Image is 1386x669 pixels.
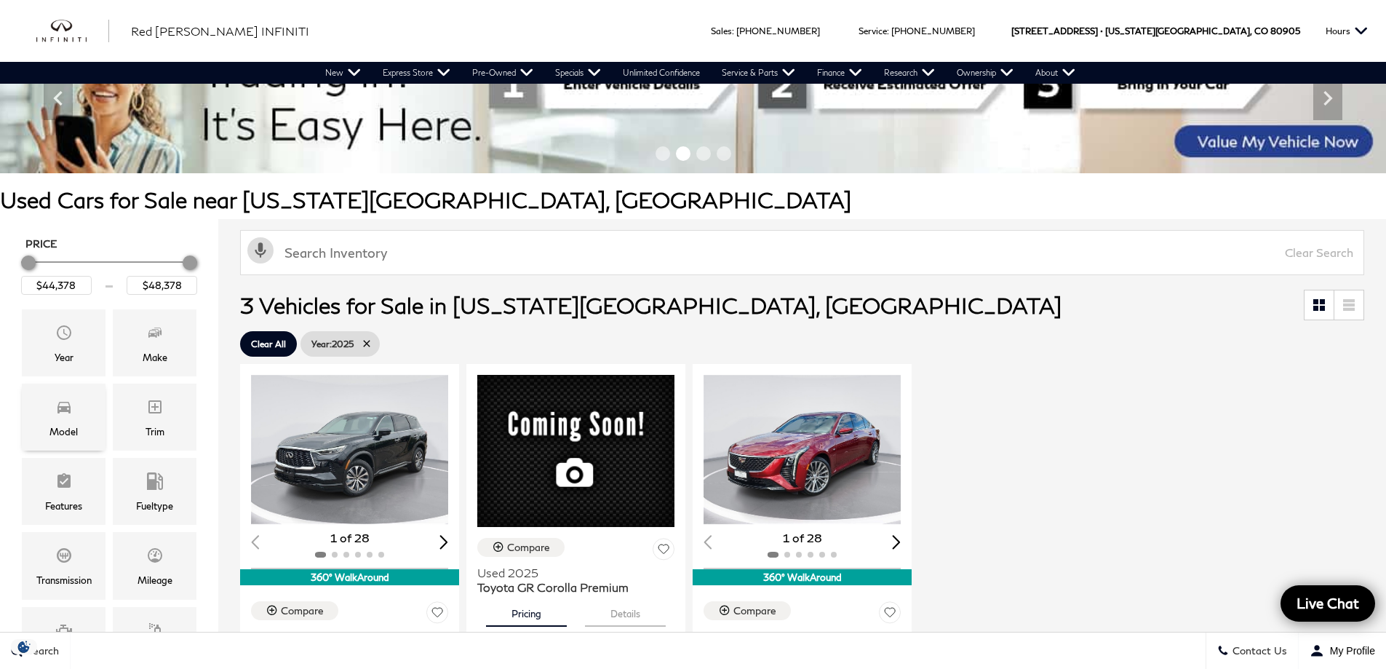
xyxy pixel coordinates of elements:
div: ModelModel [22,384,105,451]
span: : [887,25,889,36]
a: Certified Used 2025INFINITI QX60 PURE [251,629,448,658]
button: Open user profile menu [1299,633,1386,669]
a: infiniti [36,20,109,43]
a: Used 2025Cadillac CT5 Premium Luxury [704,629,901,658]
span: Toyota GR Corolla Premium [477,580,664,595]
span: Features [55,469,73,498]
span: Model [55,395,73,424]
a: [STREET_ADDRESS] • [US_STATE][GEOGRAPHIC_DATA], CO 80905 [1011,25,1300,36]
a: New [314,62,372,84]
div: Compare [281,604,324,617]
a: Service & Parts [711,62,806,84]
svg: Click to toggle on voice search [247,237,274,264]
div: Model [49,424,78,440]
div: 1 / 2 [251,375,450,525]
a: Ownership [946,62,1024,84]
a: Finance [806,62,873,84]
span: Go to slide 2 [676,146,690,161]
span: Year : [311,339,332,349]
span: Used 2025 [477,566,664,580]
div: Compare [733,604,776,617]
div: Maximum Price [183,256,197,270]
a: [PHONE_NUMBER] [736,25,820,36]
div: 1 / 2 [704,375,903,525]
div: Next [1313,76,1342,120]
img: INFINITI [36,20,109,43]
div: TrimTrim [113,384,196,451]
div: Next slide [892,535,901,549]
div: FeaturesFeatures [22,458,105,525]
nav: Main Navigation [314,62,1086,84]
div: Fueltype [136,498,173,514]
button: Compare Vehicle [704,601,791,620]
div: 1 of 28 [704,530,901,546]
button: Compare Vehicle [477,538,565,557]
a: Used 2025Toyota GR Corolla Premium [477,566,674,595]
span: Contact Us [1229,645,1287,657]
button: Save Vehicle [426,601,448,628]
a: Express Store [372,62,461,84]
span: Clear All [251,335,286,353]
img: 2025 INFINITI QX60 PURE 1 [251,375,450,525]
span: 3 Vehicles for Sale in [US_STATE][GEOGRAPHIC_DATA], [GEOGRAPHIC_DATA] [240,292,1062,318]
div: Previous [44,76,73,120]
span: : [732,25,734,36]
button: Save Vehicle [879,601,901,628]
h5: Price [25,237,193,250]
span: Service [859,25,887,36]
a: Unlimited Confidence [612,62,711,84]
span: Go to slide 3 [696,146,711,161]
input: Minimum [21,276,92,295]
div: Trim [146,424,164,440]
span: Sales [711,25,732,36]
button: pricing tab [486,595,567,627]
span: Live Chat [1289,594,1366,612]
div: Next slide [439,535,448,549]
a: Pre-Owned [461,62,544,84]
span: Color [146,618,164,647]
span: Red [PERSON_NAME] INFINITI [131,24,309,38]
a: [PHONE_NUMBER] [891,25,975,36]
div: Year [55,349,73,365]
span: 2025 [311,335,354,353]
span: Mileage [146,543,164,572]
div: FueltypeFueltype [113,458,196,525]
a: Research [873,62,946,84]
span: Certified Used 2025 [251,629,437,644]
div: 360° WalkAround [240,569,459,585]
span: Engine [55,618,73,647]
span: Used 2025 [704,629,890,644]
img: 2025 Cadillac CT5 Premium Luxury 1 [704,375,903,525]
input: Search Inventory [240,230,1364,275]
img: Opt-Out Icon [7,639,41,654]
div: MileageMileage [113,532,196,599]
a: About [1024,62,1086,84]
span: Go to slide 1 [656,146,670,161]
div: Mileage [138,572,172,588]
span: Go to slide 4 [717,146,731,161]
input: Maximum [127,276,197,295]
a: Red [PERSON_NAME] INFINITI [131,23,309,40]
img: 2025 Toyota GR Corolla Premium [477,375,674,527]
span: Transmission [55,543,73,572]
div: YearYear [22,309,105,376]
a: Live Chat [1281,585,1375,622]
button: Save Vehicle [653,538,674,565]
div: Minimum Price [21,256,36,270]
button: Compare Vehicle [251,601,338,620]
div: 1 of 28 [251,530,448,546]
div: 360° WalkAround [693,569,912,585]
div: Make [143,349,167,365]
div: Price [21,250,197,295]
div: Compare [507,541,550,554]
div: MakeMake [113,309,196,376]
div: Transmission [36,572,92,588]
div: TransmissionTransmission [22,532,105,599]
span: Trim [146,395,164,424]
section: Click to Open Cookie Consent Modal [7,639,41,654]
span: Year [55,320,73,349]
span: Search [23,645,59,657]
button: details tab [585,595,666,627]
span: Fueltype [146,469,164,498]
a: Specials [544,62,612,84]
